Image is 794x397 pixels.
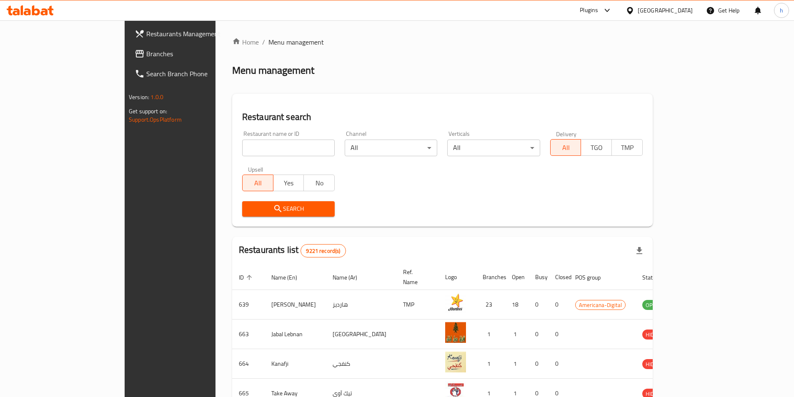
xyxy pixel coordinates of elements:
td: 23 [476,290,505,320]
a: Restaurants Management [128,24,257,44]
span: Ref. Name [403,267,428,287]
img: Hardee's [445,292,466,313]
div: HIDDEN [642,359,667,369]
div: Plugins [580,5,598,15]
button: All [550,139,581,156]
span: 9221 record(s) [301,247,345,255]
label: Upsell [248,166,263,172]
td: 0 [528,349,549,379]
button: Yes [273,175,304,191]
span: All [246,177,270,189]
label: Delivery [556,131,577,137]
td: 0 [528,320,549,349]
span: TMP [615,142,639,154]
td: هارديز [326,290,396,320]
span: Branches [146,49,250,59]
td: 0 [549,349,569,379]
button: All [242,175,273,191]
div: All [345,140,437,156]
span: Name (En) [271,272,308,282]
span: 1.0.0 [150,92,163,102]
span: POS group [575,272,611,282]
span: Version: [129,92,149,102]
td: 0 [528,290,549,320]
a: Branches [128,44,257,64]
span: OPEN [642,300,663,310]
th: Logo [438,265,476,290]
span: h [780,6,783,15]
button: TMP [611,139,643,156]
td: 0 [549,290,569,320]
a: Support.OpsPlatform [129,114,182,125]
button: Search [242,201,335,217]
li: / [262,37,265,47]
nav: breadcrumb [232,37,653,47]
span: Menu management [268,37,324,47]
span: TGO [584,142,609,154]
span: Americana-Digital [576,300,625,310]
span: Search Branch Phone [146,69,250,79]
td: Jabal Lebnan [265,320,326,349]
button: No [303,175,335,191]
div: Export file [629,241,649,261]
td: TMP [396,290,438,320]
span: Get support on: [129,106,167,117]
h2: Menu management [232,64,314,77]
td: 1 [505,320,528,349]
td: 1 [476,320,505,349]
th: Open [505,265,528,290]
span: Name (Ar) [333,272,368,282]
span: HIDDEN [642,360,667,369]
td: [GEOGRAPHIC_DATA] [326,320,396,349]
input: Search for restaurant name or ID.. [242,140,335,156]
div: [GEOGRAPHIC_DATA] [638,6,693,15]
td: 1 [505,349,528,379]
th: Busy [528,265,549,290]
span: Search [249,204,328,214]
span: Yes [277,177,301,189]
img: Jabal Lebnan [445,322,466,343]
td: 0 [549,320,569,349]
h2: Restaurant search [242,111,643,123]
td: كنفجي [326,349,396,379]
h2: Restaurants list [239,244,346,257]
div: Total records count [301,244,346,257]
td: 1 [476,349,505,379]
div: All [447,140,540,156]
a: Search Branch Phone [128,64,257,84]
td: 18 [505,290,528,320]
th: Branches [476,265,505,290]
span: All [554,142,578,154]
span: ID [239,272,255,282]
img: Kanafji [445,352,466,372]
th: Closed [549,265,569,290]
td: [PERSON_NAME] [265,290,326,320]
td: Kanafji [265,349,326,379]
span: Restaurants Management [146,29,250,39]
span: HIDDEN [642,330,667,340]
div: OPEN [642,300,663,310]
span: No [307,177,331,189]
button: TGO [581,139,612,156]
span: Status [642,272,669,282]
